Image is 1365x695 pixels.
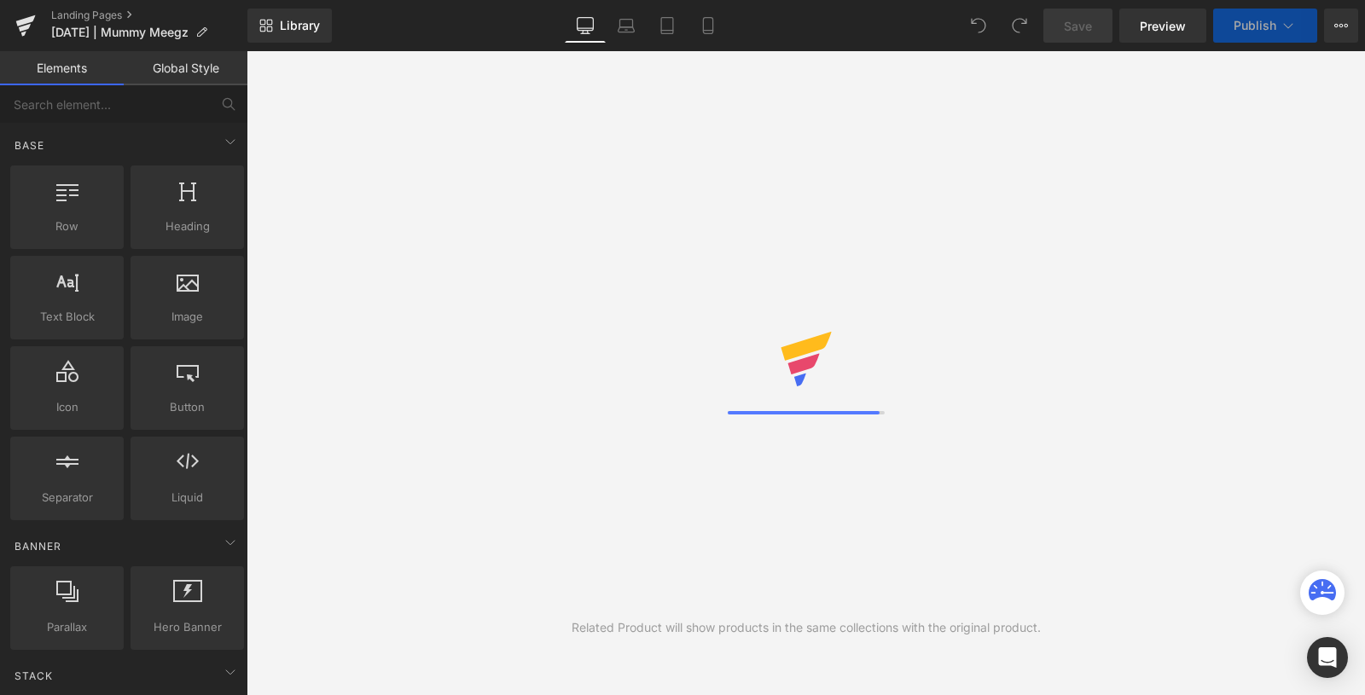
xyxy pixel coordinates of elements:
span: [DATE] | Mummy Meegz [51,26,189,39]
span: Parallax [15,618,119,636]
span: Library [280,18,320,33]
span: Save [1064,17,1092,35]
span: Row [15,217,119,235]
span: Hero Banner [136,618,239,636]
div: Open Intercom Messenger [1307,637,1348,678]
span: Banner [13,538,63,554]
a: New Library [247,9,332,43]
span: Icon [15,398,119,416]
span: Text Block [15,308,119,326]
a: Laptop [606,9,647,43]
span: Heading [136,217,239,235]
span: Liquid [136,489,239,507]
span: Image [136,308,239,326]
a: Global Style [124,51,247,85]
span: Button [136,398,239,416]
span: Stack [13,668,55,684]
a: Preview [1119,9,1206,43]
div: Related Product will show products in the same collections with the original product. [572,618,1041,637]
button: More [1324,9,1358,43]
a: Desktop [565,9,606,43]
span: Preview [1140,17,1186,35]
a: Tablet [647,9,688,43]
button: Undo [961,9,996,43]
span: Separator [15,489,119,507]
span: Publish [1234,19,1276,32]
a: Mobile [688,9,729,43]
button: Publish [1213,9,1317,43]
span: Base [13,137,46,153]
a: Landing Pages [51,9,247,22]
button: Redo [1002,9,1037,43]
